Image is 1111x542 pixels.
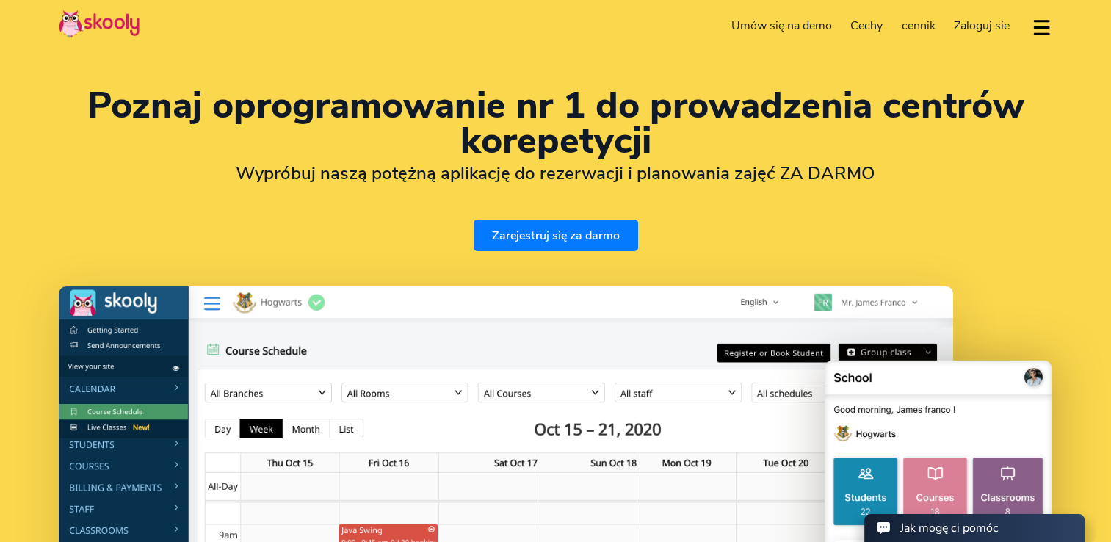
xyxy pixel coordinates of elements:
[1031,10,1052,44] button: dropdown menu
[841,14,892,37] a: Cechy
[474,220,638,251] a: Zarejestruj się za darmo
[954,18,1010,34] span: Zaloguj sie
[59,88,1052,159] h1: Poznaj oprogramowanie nr 1 do prowadzenia centrów korepetycji
[59,162,1052,184] h2: Wypróbuj naszą potężną aplikację do rezerwacji i planowania zajęć ZA DARMO
[892,14,945,37] a: cennik
[902,18,936,34] span: cennik
[944,14,1019,37] a: Zaloguj sie
[722,14,842,37] a: Umów się na demo
[59,10,140,38] img: Skooly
